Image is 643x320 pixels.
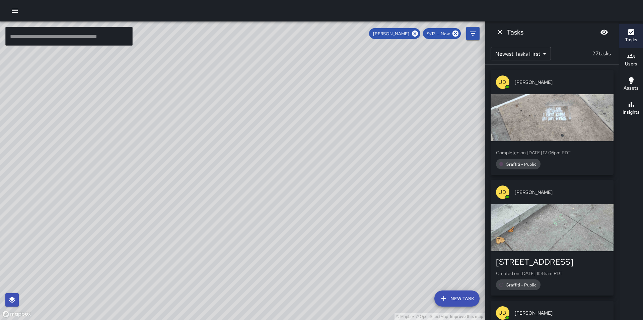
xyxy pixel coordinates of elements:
[502,282,541,288] span: Graffiti - Public
[496,270,608,277] p: Created on [DATE] 11:46am PDT
[619,72,643,97] button: Assets
[624,85,639,92] h6: Assets
[369,31,413,37] span: [PERSON_NAME]
[491,180,614,296] button: JD[PERSON_NAME][STREET_ADDRESS]Created on [DATE] 11:46am PDTGraffiti - Public
[619,48,643,72] button: Users
[369,28,420,39] div: [PERSON_NAME]
[499,309,506,317] p: JD
[466,27,480,40] button: Filters
[499,188,506,196] p: JD
[423,31,454,37] span: 9/13 — Now
[515,79,608,86] span: [PERSON_NAME]
[597,25,611,39] button: Blur
[499,78,506,86] p: JD
[625,60,637,68] h6: Users
[589,50,614,58] p: 27 tasks
[423,28,461,39] div: 9/13 — Now
[619,97,643,121] button: Insights
[507,27,523,38] h6: Tasks
[496,257,608,267] div: [STREET_ADDRESS]
[434,290,480,307] button: New Task
[491,70,614,175] button: JD[PERSON_NAME]Completed on [DATE] 12:06pm PDTGraffiti - Public
[623,109,640,116] h6: Insights
[493,25,507,39] button: Dismiss
[515,310,608,316] span: [PERSON_NAME]
[502,161,541,167] span: Graffiti - Public
[619,24,643,48] button: Tasks
[491,47,551,60] div: Newest Tasks First
[496,149,608,156] p: Completed on [DATE] 12:06pm PDT
[515,189,608,196] span: [PERSON_NAME]
[625,36,637,44] h6: Tasks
